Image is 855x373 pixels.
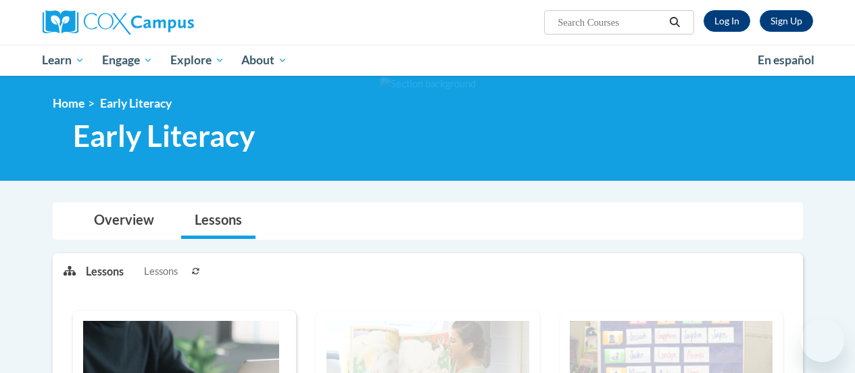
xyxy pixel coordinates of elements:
[100,96,172,110] span: Early Literacy
[144,264,178,279] span: Lessons
[749,46,823,74] a: En español
[380,76,476,91] img: Section background
[664,14,685,30] button: Search
[32,45,823,76] div: Main menu
[181,203,255,239] a: Lessons
[42,52,84,68] span: Learn
[102,52,153,68] span: Engage
[704,10,750,32] a: Log In
[170,52,224,68] span: Explore
[53,96,84,110] a: Home
[73,118,255,154] span: Early Literacy
[760,10,813,32] a: Register
[34,45,94,76] a: Learn
[241,52,287,68] span: About
[86,264,124,279] p: Lessons
[93,45,162,76] a: Engage
[43,10,194,35] img: Cox Campus
[43,10,286,35] a: Cox Campus
[556,14,664,30] input: Search Courses
[758,53,814,67] span: En español
[162,45,233,76] a: Explore
[233,45,296,76] a: About
[801,319,844,362] iframe: Button to launch messaging window
[80,203,168,239] a: Overview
